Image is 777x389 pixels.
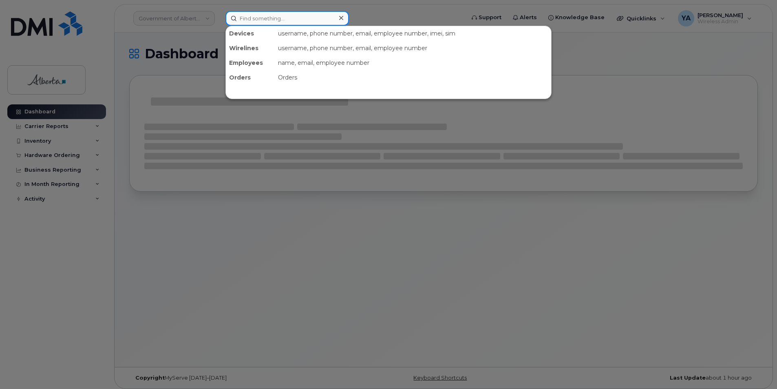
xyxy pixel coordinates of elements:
div: username, phone number, email, employee number [275,41,551,55]
div: name, email, employee number [275,55,551,70]
div: Orders [275,70,551,85]
div: username, phone number, email, employee number, imei, sim [275,26,551,41]
div: Devices [226,26,275,41]
div: Orders [226,70,275,85]
div: Employees [226,55,275,70]
div: Wirelines [226,41,275,55]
